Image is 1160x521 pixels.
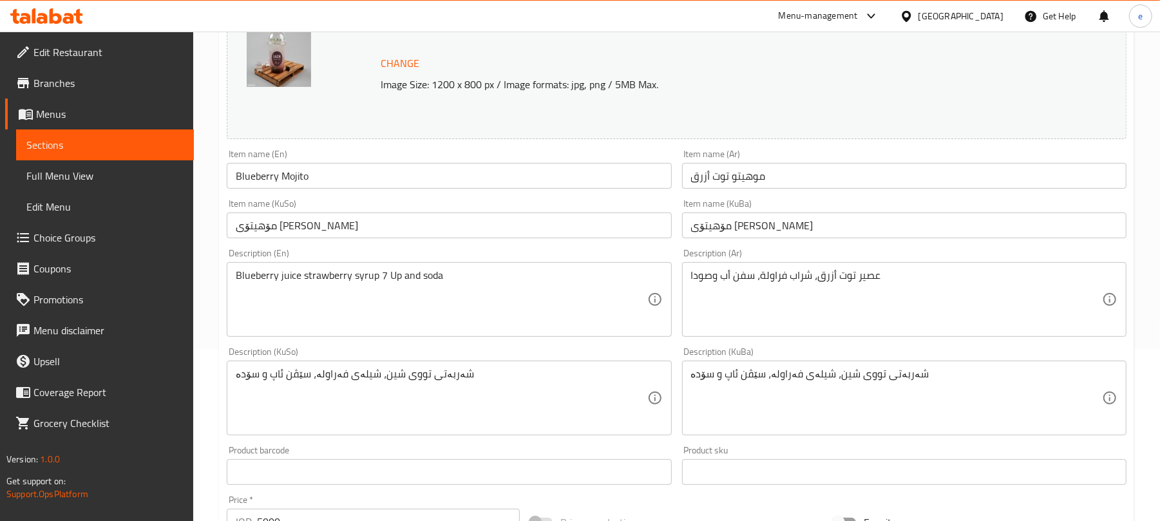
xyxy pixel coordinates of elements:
[6,473,66,489] span: Get support on:
[5,315,194,346] a: Menu disclaimer
[247,23,311,87] img: Laza_Cafe_Blueberry_Mojit638917834751991283.jpg
[1138,9,1143,23] span: e
[33,323,184,338] span: Menu disclaimer
[5,346,194,377] a: Upsell
[36,106,184,122] span: Menus
[16,160,194,191] a: Full Menu View
[376,77,1020,92] p: Image Size: 1200 x 800 px / Image formats: jpg, png / 5MB Max.
[26,137,184,153] span: Sections
[5,37,194,68] a: Edit Restaurant
[227,163,671,189] input: Enter name En
[6,486,88,502] a: Support.OpsPlatform
[26,199,184,214] span: Edit Menu
[5,68,194,99] a: Branches
[381,54,419,73] span: Change
[26,168,184,184] span: Full Menu View
[236,269,647,330] textarea: Blueberry juice strawberry syrup 7 Up and soda
[5,284,194,315] a: Promotions
[682,459,1127,485] input: Please enter product sku
[33,415,184,431] span: Grocery Checklist
[5,222,194,253] a: Choice Groups
[5,377,194,408] a: Coverage Report
[33,230,184,245] span: Choice Groups
[5,408,194,439] a: Grocery Checklist
[682,163,1127,189] input: Enter name Ar
[33,261,184,276] span: Coupons
[16,191,194,222] a: Edit Menu
[5,99,194,129] a: Menus
[5,253,194,284] a: Coupons
[33,384,184,400] span: Coverage Report
[691,368,1102,429] textarea: شەربەتی تووی شین، شیلەی فەراولە، سێڤن ئاپ و سۆدە
[6,451,38,468] span: Version:
[918,9,1003,23] div: [GEOGRAPHIC_DATA]
[33,354,184,369] span: Upsell
[16,129,194,160] a: Sections
[40,451,60,468] span: 1.0.0
[691,269,1102,330] textarea: عصير توت أزرق، شراب فراولة، سفن أب وصودا
[682,213,1127,238] input: Enter name KuBa
[376,50,424,77] button: Change
[779,8,858,24] div: Menu-management
[33,44,184,60] span: Edit Restaurant
[227,459,671,485] input: Please enter product barcode
[33,292,184,307] span: Promotions
[236,368,647,429] textarea: شەربەتی تووی شین، شیلەی فەراولە، سێڤن ئاپ و سۆدە
[227,213,671,238] input: Enter name KuSo
[33,75,184,91] span: Branches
